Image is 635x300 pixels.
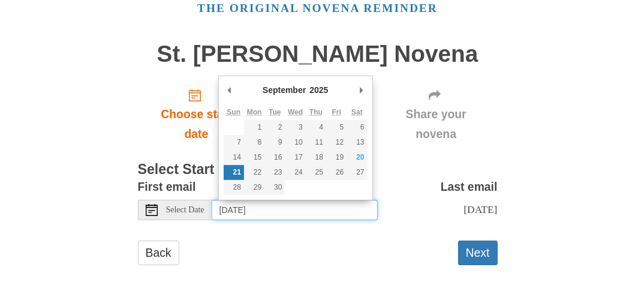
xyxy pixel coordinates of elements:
div: 2025 [308,81,330,99]
span: [DATE] [464,203,497,215]
span: Select Date [166,206,204,214]
button: Next Month [356,81,368,99]
button: 28 [224,180,244,195]
abbr: Friday [332,108,341,116]
h1: St. [PERSON_NAME] Novena [138,41,498,67]
abbr: Monday [247,108,262,116]
button: 30 [264,180,285,195]
button: 29 [244,180,264,195]
abbr: Thursday [309,108,323,116]
input: Use the arrow keys to pick a date [212,200,378,220]
abbr: Wednesday [288,108,303,116]
label: Last email [441,177,498,197]
button: 12 [326,135,347,150]
button: 14 [224,150,244,165]
button: 11 [306,135,326,150]
button: 4 [306,120,326,135]
button: Next [458,241,498,265]
button: 2 [264,120,285,135]
button: 23 [264,165,285,180]
button: 25 [306,165,326,180]
button: 6 [347,120,367,135]
abbr: Sunday [227,108,240,116]
button: 9 [264,135,285,150]
a: The original novena reminder [197,2,438,14]
button: 22 [244,165,264,180]
button: 26 [326,165,347,180]
a: Back [138,241,179,265]
button: 27 [347,165,367,180]
button: 8 [244,135,264,150]
h3: Select Start Date [138,162,498,178]
button: 21 [224,165,244,180]
a: Choose start date [138,79,255,150]
button: 24 [285,165,305,180]
button: 7 [224,135,244,150]
label: First email [138,177,196,197]
button: 15 [244,150,264,165]
button: 18 [306,150,326,165]
button: Previous Month [224,81,236,99]
span: Share your novena [387,104,486,144]
button: 17 [285,150,305,165]
button: 1 [244,120,264,135]
button: 3 [285,120,305,135]
span: Choose start date [150,104,243,144]
button: 13 [347,135,367,150]
button: 20 [347,150,367,165]
button: 19 [326,150,347,165]
div: September [261,81,308,99]
button: 5 [326,120,347,135]
div: Click "Next" to confirm your start date first. [375,79,498,150]
abbr: Saturday [351,108,363,116]
abbr: Tuesday [269,108,281,116]
button: 16 [264,150,285,165]
button: 10 [285,135,305,150]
